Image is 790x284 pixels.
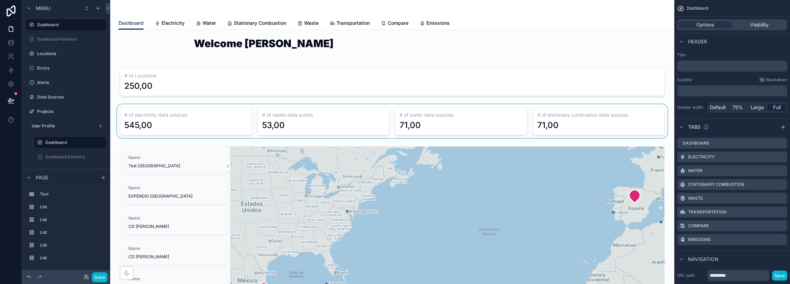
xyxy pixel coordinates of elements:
[26,19,106,30] a: Dashboard
[128,155,222,160] span: Name
[92,272,107,282] button: Done
[696,21,714,28] span: Options
[26,48,106,59] a: Locations
[26,106,106,117] a: Projects
[688,38,707,45] span: Header
[26,77,106,88] a: Alerts
[426,20,450,27] span: Emissions
[683,140,709,146] label: Dashboard
[123,180,228,204] a: NameEXPENDIO [GEOGRAPHIC_DATA]
[234,20,286,27] span: Stationary Combustion
[128,163,222,169] span: Test [GEOGRAPHIC_DATA]
[45,169,105,174] label: Locations
[37,22,102,28] label: Dashboard
[732,104,743,111] span: 75%
[32,123,95,129] label: User Profile
[685,107,790,284] iframe: Slideout
[37,80,105,85] label: Alerts
[202,20,216,27] span: Water
[123,149,228,174] a: NameTest [GEOGRAPHIC_DATA]
[128,185,222,191] span: Name
[36,174,48,181] span: Page
[677,85,787,96] div: scrollable content
[773,104,781,111] span: Full
[388,20,408,27] span: Compare
[128,276,222,282] span: Name
[677,273,705,278] label: URL path
[22,186,110,270] div: scrollable content
[40,230,103,235] label: List
[26,34,106,45] a: Dashboard Partners
[419,17,450,31] a: Emissions
[123,210,228,235] a: NameCD [PERSON_NAME]
[34,166,106,177] a: Locations
[196,17,216,31] a: Water
[45,140,102,145] label: Dashboard
[37,94,105,100] label: Data Sources
[128,193,222,199] span: EXPENDIO [GEOGRAPHIC_DATA]
[677,61,787,72] div: scrollable content
[45,154,105,160] label: Dashboard Partners
[37,109,105,114] label: Projects
[751,104,764,111] span: Large
[26,63,106,74] a: Errors
[128,254,222,260] span: CD [PERSON_NAME]
[766,77,787,83] span: Markdown
[677,52,787,58] label: Title
[37,65,105,71] label: Errors
[128,224,222,229] span: CD [PERSON_NAME]
[37,51,105,56] label: Locations
[128,215,222,221] span: Name
[336,20,370,27] span: Transportation
[123,240,228,265] a: NameCD [PERSON_NAME]
[227,17,286,31] a: Stationary Combustion
[381,17,408,31] a: Compare
[26,92,106,103] a: Data Sources
[40,255,103,261] label: List
[118,17,144,30] a: Dashboard
[687,6,708,11] span: Dashboard
[155,17,185,31] a: Electricity
[118,20,144,27] span: Dashboard
[26,120,106,132] a: User Profile
[34,151,106,162] a: Dashboard Partners
[710,104,726,111] span: Default
[750,21,769,28] span: Visibility
[162,20,185,27] span: Electricity
[36,5,50,12] span: Menu
[297,17,319,31] a: Waste
[37,36,105,42] label: Dashboard Partners
[759,77,787,83] a: Markdown
[40,217,103,222] label: List
[677,105,705,110] label: Header width
[128,246,222,251] span: Name
[40,191,103,197] label: Text
[34,137,106,148] a: Dashboard
[40,204,103,210] label: List
[677,77,692,83] label: Subtitle
[40,242,103,248] label: List
[304,20,319,27] span: Waste
[330,17,370,31] a: Transportation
